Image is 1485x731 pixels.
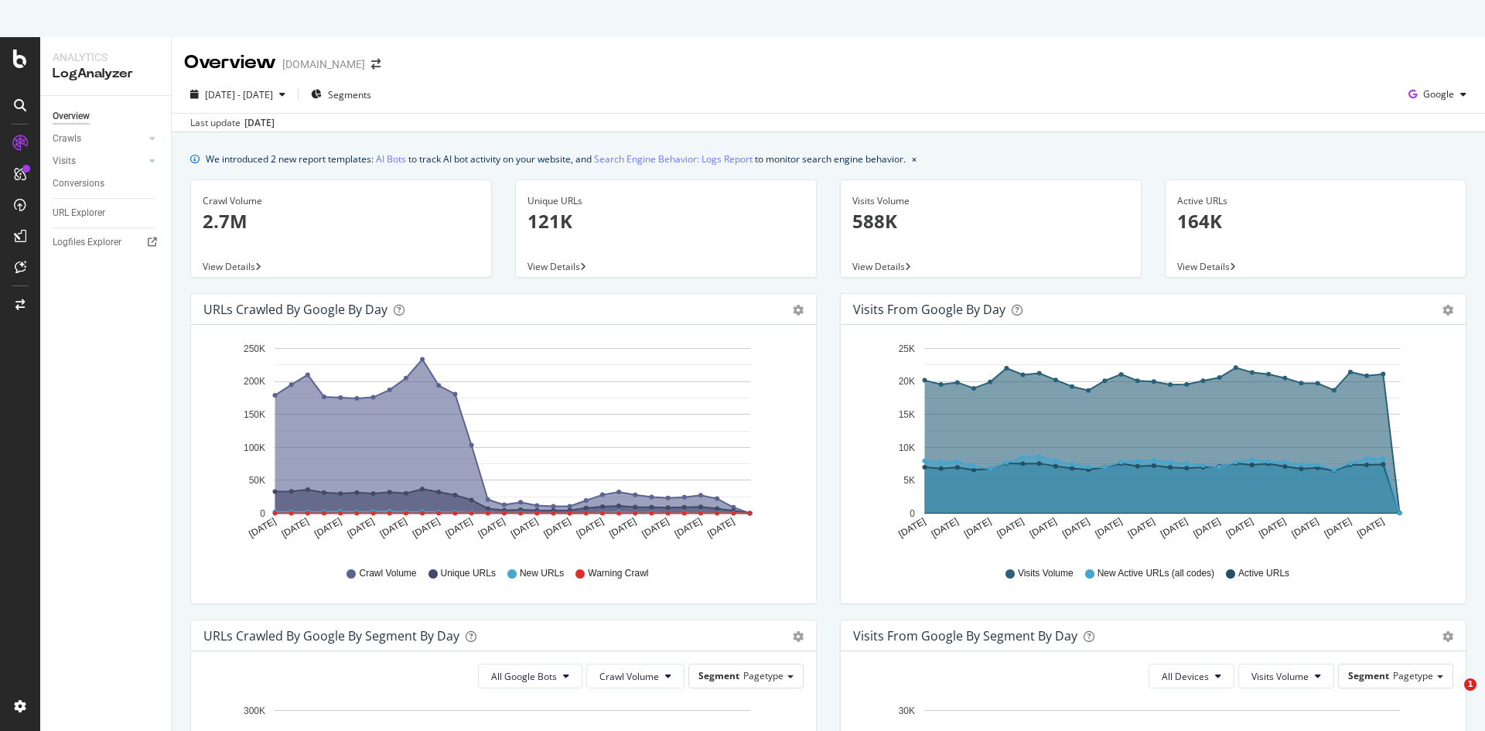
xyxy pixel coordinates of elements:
[53,65,159,83] div: LogAnalyzer
[899,409,915,420] text: 15K
[1432,678,1470,716] iframe: Intercom live chat
[1191,516,1222,540] text: [DATE]
[1149,664,1234,688] button: All Devices
[190,116,275,130] div: Last update
[1126,516,1157,540] text: [DATE]
[673,516,704,540] text: [DATE]
[359,567,416,580] span: Crawl Volume
[1098,567,1214,580] span: New Active URLs (all codes)
[899,377,915,388] text: 20K
[1060,516,1091,540] text: [DATE]
[852,260,905,273] span: View Details
[930,516,961,540] text: [DATE]
[53,131,81,147] div: Crawls
[903,475,915,486] text: 5K
[527,208,804,234] p: 121K
[53,50,159,65] div: Analytics
[1177,208,1454,234] p: 164K
[53,131,145,147] a: Crawls
[899,343,915,354] text: 25K
[244,442,265,453] text: 100K
[491,670,557,683] span: All Google Bots
[244,705,265,716] text: 300K
[203,628,459,644] div: URLs Crawled by Google By Segment By Day
[376,151,406,167] a: AI Bots
[793,305,804,316] div: gear
[698,669,739,682] span: Segment
[53,176,160,192] a: Conversions
[244,343,265,354] text: 250K
[1018,567,1074,580] span: Visits Volume
[184,82,292,107] button: [DATE] - [DATE]
[599,670,659,683] span: Crawl Volume
[908,148,920,170] button: close banner
[586,664,684,688] button: Crawl Volume
[527,194,804,208] div: Unique URLs
[1442,631,1453,642] div: gear
[705,516,736,540] text: [DATE]
[249,475,265,486] text: 50K
[1251,670,1309,683] span: Visits Volume
[910,508,915,519] text: 0
[244,377,265,388] text: 200K
[1442,305,1453,316] div: gear
[411,516,442,540] text: [DATE]
[1238,664,1334,688] button: Visits Volume
[1177,260,1230,273] span: View Details
[1355,516,1386,540] text: [DATE]
[962,516,993,540] text: [DATE]
[853,628,1077,644] div: Visits from Google By Segment By Day
[305,82,377,107] button: Segments
[244,116,275,130] div: [DATE]
[244,409,265,420] text: 150K
[53,108,90,125] div: Overview
[1224,516,1255,540] text: [DATE]
[203,208,480,234] p: 2.7M
[1323,516,1354,540] text: [DATE]
[53,234,121,251] div: Logfiles Explorer
[203,337,798,552] div: A chart.
[203,302,387,317] div: URLs Crawled by Google by day
[345,516,376,540] text: [DATE]
[184,50,276,76] div: Overview
[1238,567,1289,580] span: Active URLs
[852,208,1129,234] p: 588K
[282,56,365,72] div: [DOMAIN_NAME]
[575,516,606,540] text: [DATE]
[371,59,381,70] div: arrow-right-arrow-left
[1028,516,1059,540] text: [DATE]
[53,234,160,251] a: Logfiles Explorer
[328,88,371,101] span: Segments
[743,669,783,682] span: Pagetype
[1402,82,1473,107] button: Google
[852,194,1129,208] div: Visits Volume
[260,508,265,519] text: 0
[1348,669,1389,682] span: Segment
[1093,516,1124,540] text: [DATE]
[190,151,1466,167] div: info banner
[53,176,104,192] div: Conversions
[899,705,915,716] text: 30K
[203,194,480,208] div: Crawl Volume
[509,516,540,540] text: [DATE]
[793,631,804,642] div: gear
[541,516,572,540] text: [DATE]
[1177,194,1454,208] div: Active URLs
[1464,678,1476,691] span: 1
[205,88,273,101] span: [DATE] - [DATE]
[53,205,105,221] div: URL Explorer
[594,151,753,167] a: Search Engine Behavior: Logs Report
[247,516,278,540] text: [DATE]
[527,260,580,273] span: View Details
[378,516,409,540] text: [DATE]
[53,205,160,221] a: URL Explorer
[607,516,638,540] text: [DATE]
[899,442,915,453] text: 10K
[640,516,671,540] text: [DATE]
[1423,87,1454,101] span: Google
[53,153,76,169] div: Visits
[853,337,1448,552] svg: A chart.
[476,516,507,540] text: [DATE]
[53,108,160,125] a: Overview
[478,664,582,688] button: All Google Bots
